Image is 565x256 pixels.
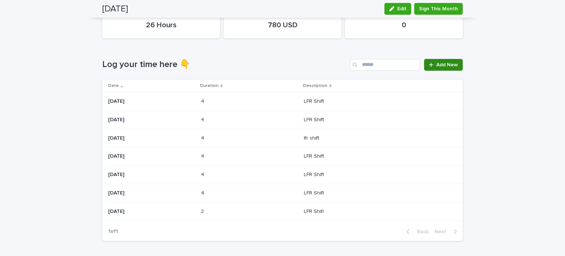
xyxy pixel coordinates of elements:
[102,222,124,241] p: 1 of 1
[111,21,211,29] p: 26 Hours
[304,115,326,123] p: LFR Shift
[424,59,463,71] a: Add New
[108,82,119,90] p: Date
[102,147,463,166] tr: [DATE]44 LFR ShiftLFR Shift
[108,208,195,215] p: [DATE]
[419,5,458,13] span: Sign This Month
[232,21,333,29] p: 780 USD
[108,190,195,196] p: [DATE]
[384,3,411,15] button: Edit
[436,62,458,67] span: Add New
[108,117,195,123] p: [DATE]
[303,82,327,90] p: Description
[102,166,463,184] tr: [DATE]44 LFR ShiftLFR Shift
[102,129,463,147] tr: [DATE]44 lfr shiftlfr shift
[304,152,326,159] p: LFR Shift
[201,170,206,178] p: 4
[414,3,463,15] button: Sign This Month
[102,92,463,111] tr: [DATE]44 LFR ShiftLFR Shift
[108,172,195,178] p: [DATE]
[354,21,454,29] p: 0
[413,229,429,234] span: Back
[102,111,463,129] tr: [DATE]44 LFR ShiftLFR Shift
[434,229,451,234] span: Next
[401,228,431,235] button: Back
[431,228,463,235] button: Next
[102,4,128,14] h2: [DATE]
[304,207,326,215] p: LFR Shifr
[108,153,195,159] p: [DATE]
[304,189,326,196] p: LFR Shift
[102,202,463,221] tr: [DATE]22 LFR ShifrLFR Shifr
[304,134,321,141] p: lfr shift
[201,97,206,105] p: 4
[201,189,206,196] p: 4
[200,82,218,90] p: Duration
[108,98,195,105] p: [DATE]
[102,184,463,202] tr: [DATE]44 LFR ShiftLFR Shift
[304,170,326,178] p: LFR Shift
[201,115,206,123] p: 4
[108,135,195,141] p: [DATE]
[397,6,406,11] span: Edit
[102,59,347,70] h1: Log your time here 👇
[350,59,420,71] input: Search
[201,152,206,159] p: 4
[201,207,205,215] p: 2
[201,134,206,141] p: 4
[304,97,326,105] p: LFR Shift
